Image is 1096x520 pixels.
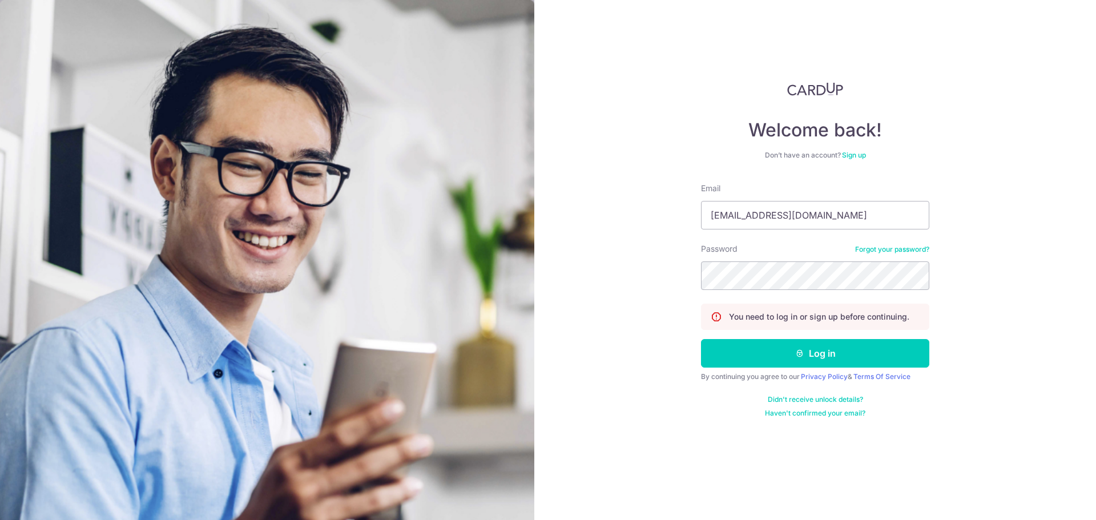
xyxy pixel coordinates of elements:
label: Email [701,183,720,194]
button: Log in [701,339,929,368]
input: Enter your Email [701,201,929,229]
a: Haven't confirmed your email? [765,409,865,418]
div: By continuing you agree to our & [701,372,929,381]
div: Don’t have an account? [701,151,929,160]
h4: Welcome back! [701,119,929,142]
p: You need to log in or sign up before continuing. [729,311,909,323]
a: Didn't receive unlock details? [768,395,863,404]
label: Password [701,243,738,255]
a: Sign up [842,151,866,159]
img: CardUp Logo [787,82,843,96]
a: Terms Of Service [853,372,910,381]
a: Forgot your password? [855,245,929,254]
a: Privacy Policy [801,372,848,381]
